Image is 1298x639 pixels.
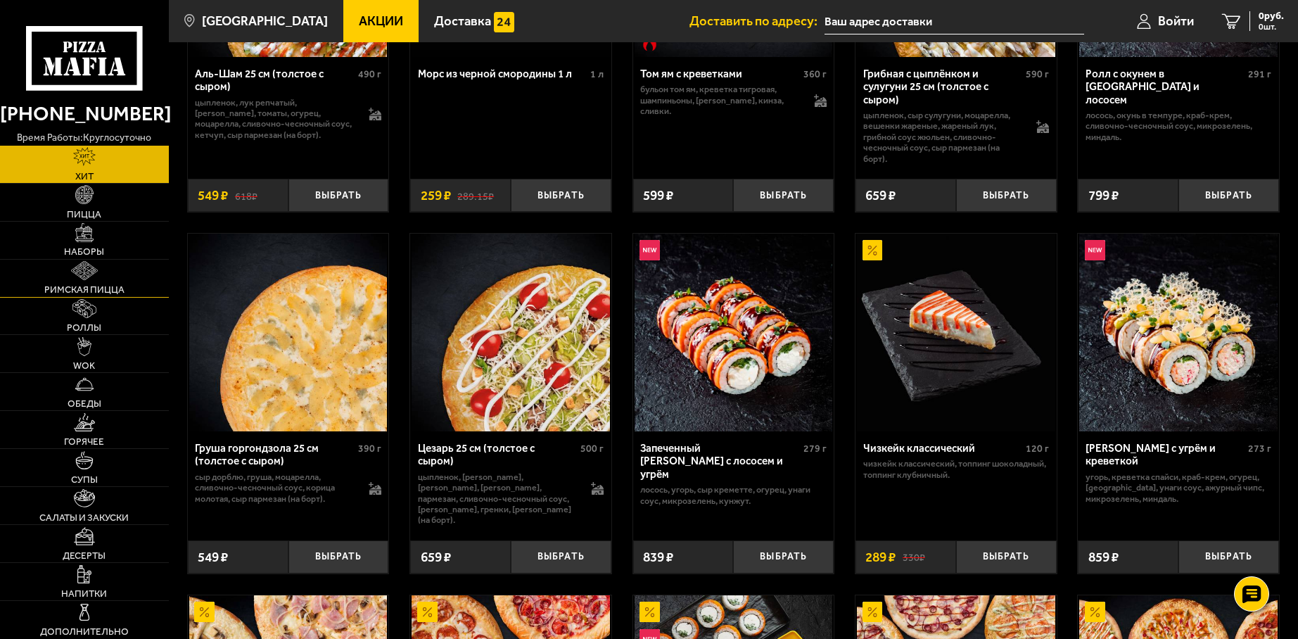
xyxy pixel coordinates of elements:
[71,475,98,485] span: Супы
[417,602,438,622] img: Акционный
[956,540,1057,574] button: Выбрать
[44,285,125,295] span: Римская пицца
[1259,23,1284,31] span: 0 шт.
[643,550,673,564] span: 839 ₽
[64,437,104,447] span: Горячее
[1088,550,1119,564] span: 859 ₽
[195,97,355,141] p: цыпленок, лук репчатый, [PERSON_NAME], томаты, огурец, моцарелла, сливочно-чесночный соус, кетчуп...
[863,110,1023,164] p: цыпленок, сыр сулугуни, моцарелла, вешенки жареные, жареный лук, грибной соус Жюльен, сливочно-че...
[418,68,587,80] div: Морс из черной смородины 1 л
[803,443,827,455] span: 279 г
[1079,234,1278,432] img: Ролл Калипсо с угрём и креветкой
[855,234,1057,432] a: АкционныйЧизкейк классический
[195,68,354,94] div: Аль-Шам 25 см (толстое с сыром)
[67,323,101,333] span: Роллы
[418,442,577,468] div: Цезарь 25 см (толстое с сыром)
[198,189,228,202] span: 549 ₽
[1085,240,1105,260] img: Новинка
[1248,443,1271,455] span: 273 г
[421,189,451,202] span: 259 ₽
[358,68,381,80] span: 490 г
[1086,442,1245,468] div: [PERSON_NAME] с угрём и креветкой
[189,234,388,432] img: Груша горгондзола 25 см (толстое с сыром)
[75,172,94,182] span: Хит
[1178,540,1279,574] button: Выбрать
[956,179,1057,212] button: Выбрать
[580,443,604,455] span: 500 г
[1088,189,1119,202] span: 799 ₽
[857,234,1055,432] img: Чизкейк классический
[640,442,799,481] div: Запеченный [PERSON_NAME] с лососем и угрём
[1078,234,1279,432] a: НовинкаРолл Калипсо с угрём и креветкой
[188,234,389,432] a: Груша горгондзола 25 см (толстое с сыром)
[640,484,826,506] p: лосось, угорь, Сыр креметте, огурец, унаги соус, микрозелень, кунжут.
[412,234,610,432] img: Цезарь 25 см (толстое с сыром)
[434,15,491,27] span: Доставка
[863,602,883,622] img: Акционный
[73,361,95,371] span: WOK
[803,68,827,80] span: 360 г
[359,15,403,27] span: Акции
[39,513,129,523] span: Салаты и закуски
[195,442,354,468] div: Груша горгондзола 25 см (толстое с сыром)
[640,68,799,80] div: Том ям с креветками
[1086,472,1271,504] p: угорь, креветка спайси, краб-крем, огурец, [GEOGRAPHIC_DATA], унаги соус, ажурный чипс, микрозеле...
[202,15,328,27] span: [GEOGRAPHIC_DATA]
[733,540,834,574] button: Выбрать
[1026,443,1049,455] span: 120 г
[643,189,673,202] span: 599 ₽
[1259,11,1284,21] span: 0 руб.
[863,458,1049,480] p: Чизкейк классический, топпинг шоколадный, топпинг клубничный.
[64,247,104,257] span: Наборы
[1178,179,1279,212] button: Выбрать
[640,84,800,116] p: бульон том ям, креветка тигровая, шампиньоны, [PERSON_NAME], кинза, сливки.
[511,179,611,212] button: Выбрать
[863,68,1022,106] div: Грибная с цыплёнком и сулугуни 25 см (толстое с сыром)
[61,589,107,599] span: Напитки
[635,234,833,432] img: Запеченный ролл Гурмэ с лососем и угрём
[288,179,389,212] button: Выбрать
[1086,68,1245,106] div: Ролл с окунем в [GEOGRAPHIC_DATA] и лососем
[1158,15,1194,27] span: Войти
[1248,68,1271,80] span: 291 г
[640,602,660,622] img: Акционный
[67,210,101,220] span: Пицца
[494,12,514,32] img: 15daf4d41897b9f0e9f617042186c801.svg
[863,240,883,260] img: Акционный
[358,443,381,455] span: 390 г
[418,472,578,526] p: цыпленок, [PERSON_NAME], [PERSON_NAME], [PERSON_NAME], пармезан, сливочно-чесночный соус, [PERSON...
[421,550,451,564] span: 659 ₽
[235,189,257,202] s: 618 ₽
[903,550,925,564] s: 330 ₽
[63,551,106,561] span: Десерты
[633,234,834,432] a: НовинкаЗапеченный ролл Гурмэ с лососем и угрём
[288,540,389,574] button: Выбрать
[733,179,834,212] button: Выбрать
[1026,68,1049,80] span: 590 г
[865,550,896,564] span: 289 ₽
[825,8,1084,34] input: Ваш адрес доставки
[640,240,660,260] img: Новинка
[195,472,355,504] p: сыр дорблю, груша, моцарелла, сливочно-чесночный соус, корица молотая, сыр пармезан (на борт).
[410,234,611,432] a: Цезарь 25 см (толстое с сыром)
[1085,602,1105,622] img: Акционный
[1086,110,1271,142] p: лосось, окунь в темпуре, краб-крем, сливочно-чесночный соус, микрозелень, миндаль.
[198,550,228,564] span: 549 ₽
[457,189,494,202] s: 289.15 ₽
[865,189,896,202] span: 659 ₽
[68,399,101,409] span: Обеды
[689,15,825,27] span: Доставить по адресу:
[194,602,215,622] img: Акционный
[40,627,129,637] span: Дополнительно
[590,68,604,80] span: 1 л
[511,540,611,574] button: Выбрать
[863,442,1022,455] div: Чизкейк классический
